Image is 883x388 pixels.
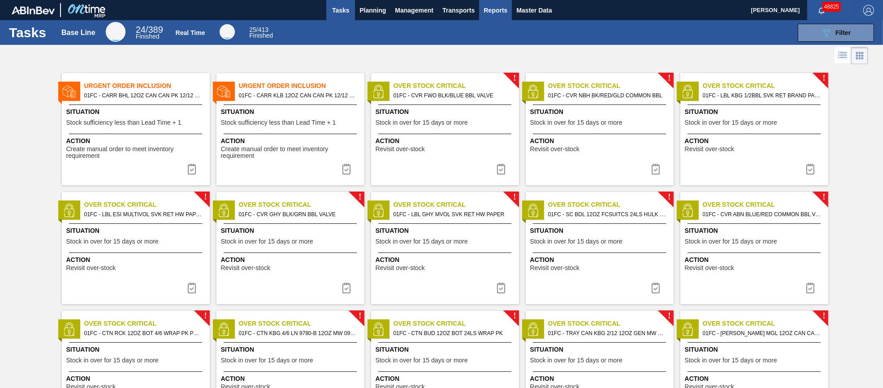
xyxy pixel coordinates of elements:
span: 01FC - CTN RCK 12OZ BOT 4/6 WRAP PK POST PRINT [84,328,203,338]
span: Over Stock Critical [703,81,828,91]
span: Management [395,5,433,16]
button: icon-task complete [490,160,512,178]
span: Over Stock Critical [703,319,828,328]
span: Revisit over-stock [376,146,425,153]
span: Create manual order to meet inventory requirement [66,146,208,160]
div: Complete task: 6840659 [181,279,203,297]
span: Action [376,374,517,384]
span: Urgent Order Inclusion [84,81,210,91]
img: status [372,204,385,217]
span: Master Data [516,5,552,16]
span: Revisit over-stock [530,265,580,271]
span: ! [822,75,825,82]
button: icon-task complete [336,160,357,178]
span: Create manual order to meet inventory requirement [221,146,362,160]
span: Situation [376,107,517,117]
span: 01FC - TRAY CAN KBG 2/12 12OZ GEN MW 1023 [548,328,667,338]
span: Revisit over-stock [376,265,425,271]
span: ! [822,194,825,201]
span: ! [359,194,361,201]
span: Stock in over for 15 days or more [530,119,623,126]
span: Revisit over-stock [530,146,580,153]
span: Revisit over-stock [66,265,116,271]
img: status [526,85,540,98]
span: Action [530,136,671,146]
img: status [217,323,230,336]
span: Situation [66,345,208,354]
img: status [62,323,76,336]
span: Stock in over for 15 days or more [530,357,623,364]
img: status [526,204,540,217]
span: 01FC - LBL KBG 1/2BBL SVK RET BRAND PAPER #3 [703,91,821,100]
span: Reports [484,5,507,16]
span: Situation [530,226,671,235]
img: icon-task complete [341,283,352,293]
div: Complete task: 6840681 [336,279,357,297]
img: icon-task complete [805,164,816,174]
span: Over Stock Critical [548,81,674,91]
span: 01FC - CARR MGL 12OZ CAN CAN PK 12/12 CAN [703,328,821,338]
span: Action [685,255,826,265]
div: Complete task: 6840653 [800,160,821,178]
div: Complete task: 6840690 [645,279,667,297]
div: Base Line [136,26,163,39]
span: Stock in over for 15 days or more [530,238,623,245]
span: Over Stock Critical [394,319,519,328]
div: Complete task: 6840705 [800,279,821,297]
span: Stock in over for 15 days or more [376,238,468,245]
span: Stock in over for 15 days or more [66,238,159,245]
span: Action [221,136,362,146]
span: Stock sufficiency less than Lead Time + 1 [66,119,182,126]
span: Finished [249,32,273,39]
span: 01FC - CVR ABN BLUE/RED COMMON BBL VALVE COVER [703,209,821,219]
div: Real Time [220,24,235,39]
span: Over Stock Critical [548,319,674,328]
span: Stock sufficiency less than Lead Time + 1 [221,119,336,126]
span: Action [685,374,826,384]
span: Stock in over for 15 days or more [376,119,468,126]
span: 01FC - LBL ESI MULTIVOL SVK RET HW PAPER #4 [84,209,203,219]
div: List Vision [835,47,851,64]
button: icon-task complete [645,160,667,178]
button: icon-task complete [181,279,203,297]
span: Tasks [331,5,351,16]
span: 01FC - CVR NBH BK/RED/GLD COMMON BBL [548,91,667,100]
img: status [681,204,694,217]
span: / 389 [136,25,163,35]
button: icon-task complete [490,279,512,297]
button: icon-task complete [181,160,203,178]
span: Situation [685,226,826,235]
span: Action [66,136,208,146]
span: Action [376,136,517,146]
span: Stock in over for 15 days or more [221,238,313,245]
span: ! [668,75,671,82]
span: Revisit over-stock [221,265,270,271]
img: status [681,323,694,336]
img: status [62,204,76,217]
span: Stock in over for 15 days or more [376,357,468,364]
div: Real Time [249,27,273,39]
span: Situation [221,345,362,354]
span: Action [66,255,208,265]
img: icon-task complete [650,283,661,293]
span: 48825 [822,2,841,12]
span: ! [822,313,825,319]
span: Action [66,374,208,384]
img: icon-task complete [496,164,506,174]
span: 01FC - SC BDL 12OZ FCSUITCS 24LS HULK HANDLE-Aqueous [548,209,667,219]
span: Situation [66,107,208,117]
img: status [217,204,230,217]
span: Stock in over for 15 days or more [221,357,313,364]
span: Urgent Order Inclusion [239,81,364,91]
span: / 413 [249,26,268,33]
div: Complete task: 6840650 [645,160,667,178]
div: Base Line [61,29,95,37]
span: Action [376,255,517,265]
span: Situation [221,107,362,117]
span: 01FC - CTN BUD 12OZ BOT 24LS WRAP PK [394,328,512,338]
span: Over Stock Critical [394,200,519,209]
img: icon-task complete [650,164,661,174]
span: Over Stock Critical [239,319,364,328]
img: icon-task complete [805,283,816,293]
button: Filter [798,24,874,42]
